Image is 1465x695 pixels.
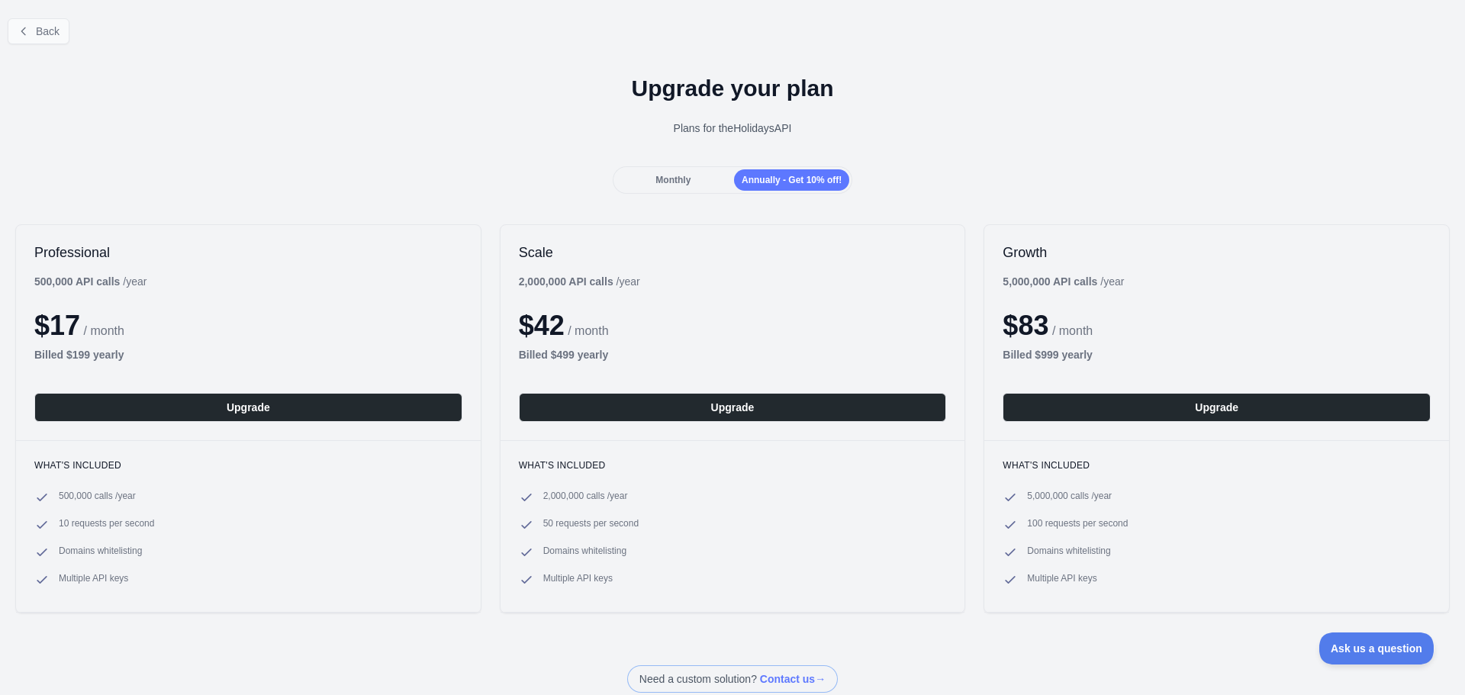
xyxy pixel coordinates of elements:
[519,275,613,288] b: 2,000,000 API calls
[519,274,640,289] div: / year
[1003,274,1124,289] div: / year
[1003,275,1097,288] b: 5,000,000 API calls
[1003,243,1431,262] h2: Growth
[1003,310,1048,341] span: $ 83
[1319,632,1434,664] iframe: Toggle Customer Support
[519,243,947,262] h2: Scale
